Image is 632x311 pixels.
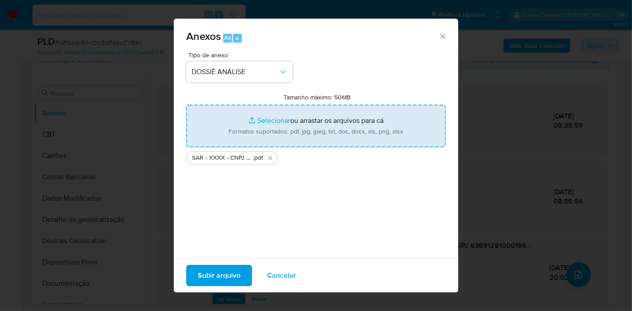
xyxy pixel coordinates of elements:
span: SAR - XXXX - CNPJ 63691281000196 - IGREJA [DEMOGRAPHIC_DATA] DA CHAPADA [192,154,253,162]
button: Cancelar [256,265,308,286]
button: DOSSIÊ ANÁLISE [186,61,293,83]
ul: Arquivos selecionados [186,147,446,165]
button: Fechar [438,32,446,40]
span: .pdf [253,154,263,162]
span: Alt [224,34,231,42]
button: Excluir SAR - XXXX - CNPJ 63691281000196 - IGREJA BATISTA DA CHAPADA.pdf [265,153,276,163]
label: Tamanho máximo: 50MB [284,93,351,101]
span: DOSSIÊ ANÁLISE [192,67,279,76]
span: Tipo de anexo [188,52,295,58]
span: Cancelar [267,266,296,285]
button: Subir arquivo [186,265,252,286]
span: Anexos [186,28,221,44]
span: Subir arquivo [198,266,240,285]
span: a [236,34,239,42]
